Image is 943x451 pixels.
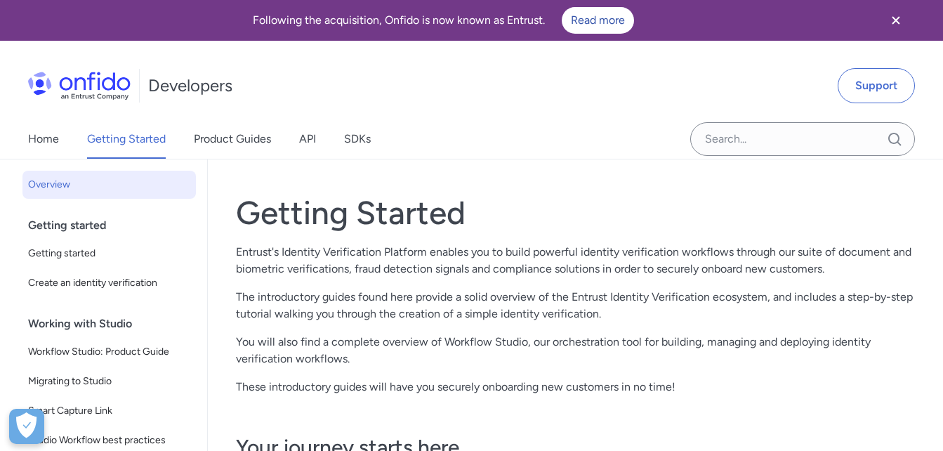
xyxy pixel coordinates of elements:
[690,122,915,156] input: Onfido search input field
[22,338,196,366] a: Workflow Studio: Product Guide
[344,119,371,159] a: SDKs
[28,176,190,193] span: Overview
[888,12,904,29] svg: Close banner
[236,334,915,367] p: You will also find a complete overview of Workflow Studio, our orchestration tool for building, m...
[28,373,190,390] span: Migrating to Studio
[22,397,196,425] a: Smart Capture Link
[562,7,634,34] a: Read more
[28,275,190,292] span: Create an identity verification
[22,171,196,199] a: Overview
[299,119,316,159] a: API
[9,409,44,444] button: Open Preferences
[870,3,922,38] button: Close banner
[17,7,870,34] div: Following the acquisition, Onfido is now known as Entrust.
[28,403,190,419] span: Smart Capture Link
[22,240,196,268] a: Getting started
[28,119,59,159] a: Home
[28,344,190,360] span: Workflow Studio: Product Guide
[28,310,202,338] div: Working with Studio
[236,244,915,277] p: Entrust's Identity Verification Platform enables you to build powerful identity verification work...
[22,269,196,297] a: Create an identity verification
[28,211,202,240] div: Getting started
[148,74,232,97] h1: Developers
[236,379,915,396] p: These introductory guides will have you securely onboarding new customers in no time!
[236,193,915,233] h1: Getting Started
[194,119,271,159] a: Product Guides
[28,432,190,449] span: Studio Workflow best practices
[28,72,131,100] img: Onfido Logo
[87,119,166,159] a: Getting Started
[9,409,44,444] div: Cookie Preferences
[28,245,190,262] span: Getting started
[838,68,915,103] a: Support
[236,289,915,322] p: The introductory guides found here provide a solid overview of the Entrust Identity Verification ...
[22,367,196,396] a: Migrating to Studio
